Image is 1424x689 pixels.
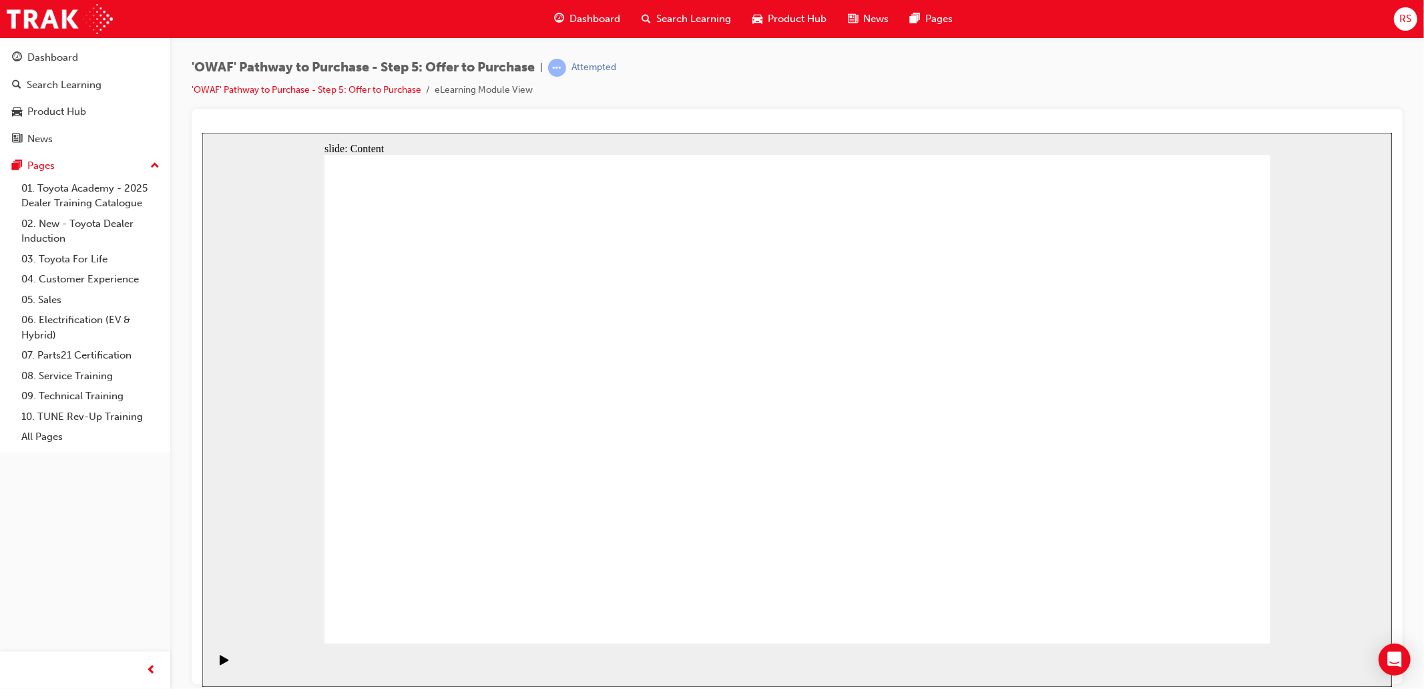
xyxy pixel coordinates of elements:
[5,73,165,97] a: Search Learning
[1379,644,1411,676] div: Open Intercom Messenger
[5,99,165,124] a: Product Hub
[16,345,165,366] a: 07. Parts21 Certification
[27,77,101,93] div: Search Learning
[899,5,963,33] a: pages-iconPages
[150,158,160,175] span: up-icon
[910,11,920,27] span: pages-icon
[5,154,165,178] button: Pages
[540,60,543,75] span: |
[16,214,165,249] a: 02. New - Toyota Dealer Induction
[5,45,165,70] a: Dashboard
[16,366,165,387] a: 08. Service Training
[5,43,165,154] button: DashboardSearch LearningProduct HubNews
[192,84,421,95] a: 'OWAF' Pathway to Purchase - Step 5: Offer to Purchase
[569,11,620,27] span: Dashboard
[863,11,889,27] span: News
[27,158,55,174] div: Pages
[16,386,165,407] a: 09. Technical Training
[543,5,631,33] a: guage-iconDashboard
[7,511,29,554] div: playback controls
[752,11,762,27] span: car-icon
[631,5,742,33] a: search-iconSearch Learning
[16,427,165,447] a: All Pages
[16,310,165,345] a: 06. Electrification (EV & Hybrid)
[16,249,165,270] a: 03. Toyota For Life
[548,59,566,77] span: learningRecordVerb_ATTEMPT-icon
[27,104,86,120] div: Product Hub
[27,132,53,147] div: News
[925,11,953,27] span: Pages
[192,60,535,75] span: 'OWAF' Pathway to Purchase - Step 5: Offer to Purchase
[7,4,113,34] img: Trak
[16,178,165,214] a: 01. Toyota Academy - 2025 Dealer Training Catalogue
[16,407,165,427] a: 10. TUNE Rev-Up Training
[12,79,21,91] span: search-icon
[768,11,826,27] span: Product Hub
[1394,7,1417,31] button: RS
[16,290,165,310] a: 05. Sales
[837,5,899,33] a: news-iconNews
[435,83,533,98] li: eLearning Module View
[742,5,837,33] a: car-iconProduct Hub
[16,269,165,290] a: 04. Customer Experience
[5,127,165,152] a: News
[12,106,22,118] span: car-icon
[27,50,78,65] div: Dashboard
[12,160,22,172] span: pages-icon
[7,521,29,544] button: Play (Ctrl+Alt+P)
[642,11,651,27] span: search-icon
[656,11,731,27] span: Search Learning
[147,662,157,679] span: prev-icon
[1399,11,1411,27] span: RS
[12,52,22,64] span: guage-icon
[12,134,22,146] span: news-icon
[848,11,858,27] span: news-icon
[554,11,564,27] span: guage-icon
[571,61,616,74] div: Attempted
